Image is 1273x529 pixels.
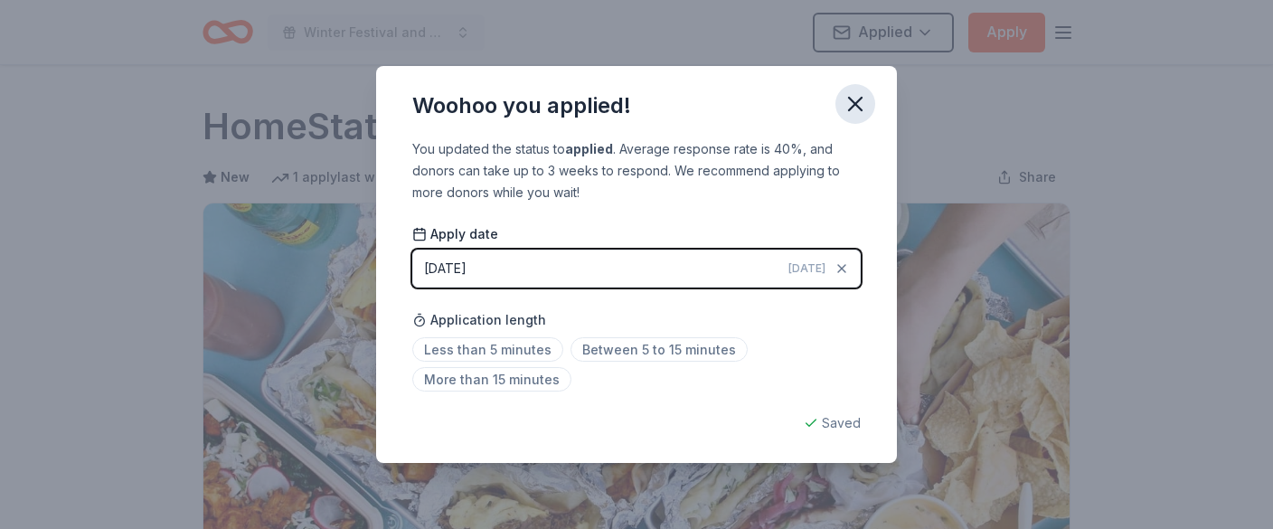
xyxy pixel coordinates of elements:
span: [DATE] [788,261,825,276]
span: Application length [412,309,546,331]
b: applied [565,141,613,156]
span: Less than 5 minutes [412,337,563,362]
button: [DATE][DATE] [412,250,861,288]
span: Between 5 to 15 minutes [570,337,748,362]
div: [DATE] [424,258,467,279]
div: Woohoo you applied! [412,91,631,120]
span: Apply date [412,225,498,243]
div: You updated the status to . Average response rate is 40%, and donors can take up to 3 weeks to re... [412,138,861,203]
span: More than 15 minutes [412,367,571,392]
